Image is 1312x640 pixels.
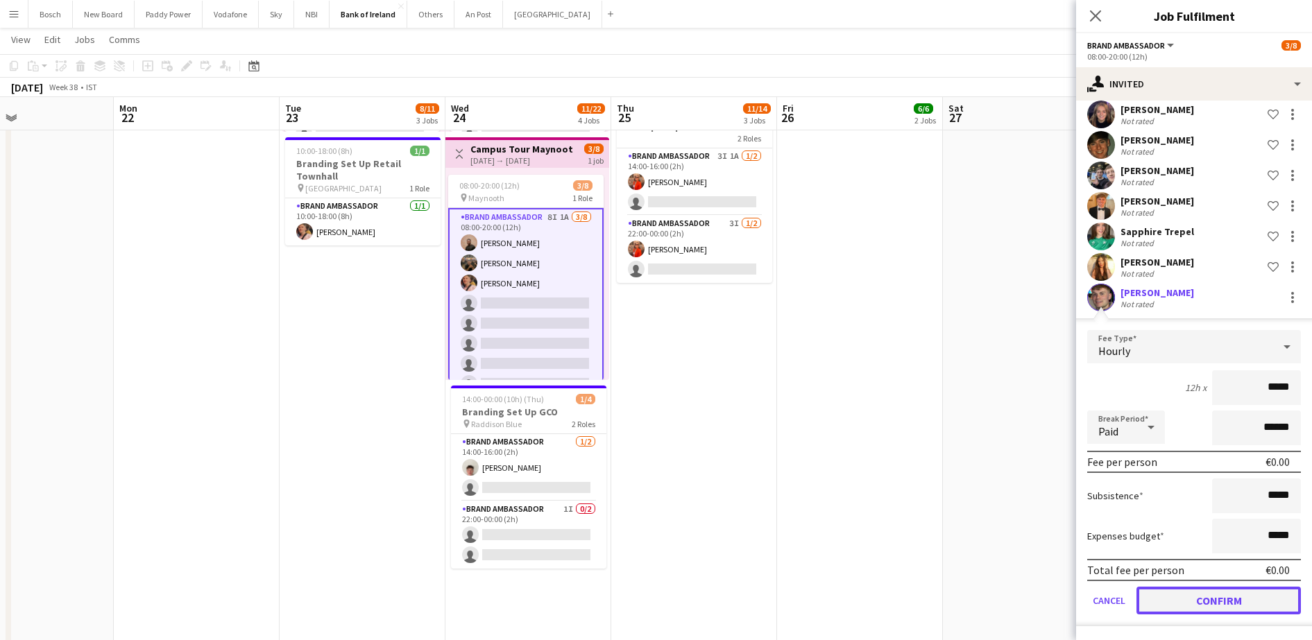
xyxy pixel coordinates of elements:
span: 27 [946,110,964,126]
a: Edit [39,31,66,49]
span: 3/8 [1281,40,1301,51]
button: Sky [259,1,294,28]
app-card-role: Brand Ambassador1/110:00-18:00 (8h)[PERSON_NAME] [285,198,441,245]
span: 24 [449,110,469,126]
div: Not rated [1121,268,1157,279]
span: 22 [117,110,137,126]
div: Not rated [1121,177,1157,187]
button: NBI [294,1,330,28]
div: Fee per person [1087,455,1157,469]
span: 3/8 [573,180,593,191]
div: Not rated [1121,146,1157,157]
div: 2 Jobs [914,115,936,126]
app-job-card: 08:00-20:00 (12h)3/8 Maynooth1 RoleBrand Ambassador8I1A3/808:00-20:00 (12h)[PERSON_NAME][PERSON_N... [448,175,604,380]
app-job-card: 10:00-18:00 (8h)1/1Branding Set Up Retail Townhall [GEOGRAPHIC_DATA]1 RoleBrand Ambassador1/110:0... [285,137,441,245]
span: [GEOGRAPHIC_DATA] [305,183,382,193]
span: Mon [119,102,137,114]
span: 1 Role [572,193,593,203]
span: Wed [451,102,469,114]
div: 3 Jobs [744,115,770,126]
h3: Campus Tour Maynooth [470,143,574,155]
app-job-card: 14:00-00:00 (10h) (Thu)1/4Branding Set Up GCO Raddison Blue2 RolesBrand Ambassador1/214:00-16:00 ... [451,386,606,569]
button: Vodafone [203,1,259,28]
span: 2 Roles [572,419,595,429]
app-job-card: 14:00-00:00 (10h) (Fri)2/4Group Corporate Affairs2 RolesBrand Ambassador3I1A1/214:00-16:00 (2h)[P... [617,100,772,283]
span: 1/1 [410,146,429,156]
div: 4 Jobs [578,115,604,126]
span: Raddison Blue [471,419,522,429]
a: Jobs [69,31,101,49]
h3: Branding Set Up GCO [451,406,606,418]
label: Subsistence [1087,490,1143,502]
a: View [6,31,36,49]
div: Not rated [1121,238,1157,248]
span: Tue [285,102,301,114]
span: 23 [283,110,301,126]
span: View [11,33,31,46]
app-card-role: Brand Ambassador8I1A3/808:00-20:00 (12h)[PERSON_NAME][PERSON_NAME][PERSON_NAME] [448,208,604,399]
div: Not rated [1121,116,1157,126]
span: Brand Ambassador [1087,40,1165,51]
span: Comms [109,33,140,46]
app-card-role: Brand Ambassador3I1/222:00-00:00 (2h)[PERSON_NAME] [617,216,772,283]
div: [PERSON_NAME] [1121,256,1194,268]
div: [PERSON_NAME] [1121,195,1194,207]
h3: Branding Set Up Retail Townhall [285,157,441,182]
span: 11/22 [577,103,605,114]
div: Sapphire Trepel [1121,225,1194,238]
span: 26 [781,110,794,126]
label: Expenses budget [1087,530,1164,542]
button: Bosch [28,1,73,28]
button: Paddy Power [135,1,203,28]
span: Jobs [74,33,95,46]
span: Week 38 [46,82,80,92]
span: 2 Roles [738,133,761,144]
app-card-role: Brand Ambassador1/214:00-16:00 (2h)[PERSON_NAME] [451,434,606,501]
span: 3/8 [584,144,604,154]
span: 14:00-00:00 (10h) (Thu) [462,394,544,404]
span: 8/11 [416,103,439,114]
span: 08:00-20:00 (12h) [459,180,520,191]
div: [PERSON_NAME] [1121,134,1194,146]
button: An Post [454,1,503,28]
app-card-role: Brand Ambassador3I1A1/214:00-16:00 (2h)[PERSON_NAME] [617,148,772,216]
app-card-role: Brand Ambassador1I0/222:00-00:00 (2h) [451,501,606,569]
span: 6/6 [914,103,933,114]
span: Hourly [1098,344,1130,358]
div: [PERSON_NAME] [1121,103,1194,116]
a: Comms [103,31,146,49]
span: 1/4 [576,394,595,404]
div: [PERSON_NAME] [1121,286,1194,299]
div: 3 Jobs [416,115,438,126]
button: Bank of Ireland [330,1,407,28]
span: 25 [615,110,634,126]
div: €0.00 [1266,563,1290,577]
button: Cancel [1087,587,1131,614]
div: Not rated [1121,207,1157,218]
span: Thu [617,102,634,114]
button: Others [407,1,454,28]
span: Paid [1098,424,1118,438]
h3: Job Fulfilment [1076,7,1312,25]
button: Brand Ambassador [1087,40,1176,51]
div: [DATE] [11,80,43,94]
div: Total fee per person [1087,563,1184,577]
div: €0.00 [1266,455,1290,469]
span: Sat [948,102,964,114]
div: Invited [1076,67,1312,101]
button: Confirm [1136,587,1301,614]
button: New Board [73,1,135,28]
div: 1 job [588,154,604,166]
span: Fri [783,102,794,114]
div: [PERSON_NAME] [1121,164,1194,177]
span: 10:00-18:00 (8h) [296,146,352,156]
div: 12h x [1185,381,1207,394]
span: 11/14 [743,103,771,114]
div: 08:00-20:00 (12h) [1087,51,1301,62]
div: [DATE] → [DATE] [470,155,574,166]
div: Not rated [1121,299,1157,309]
